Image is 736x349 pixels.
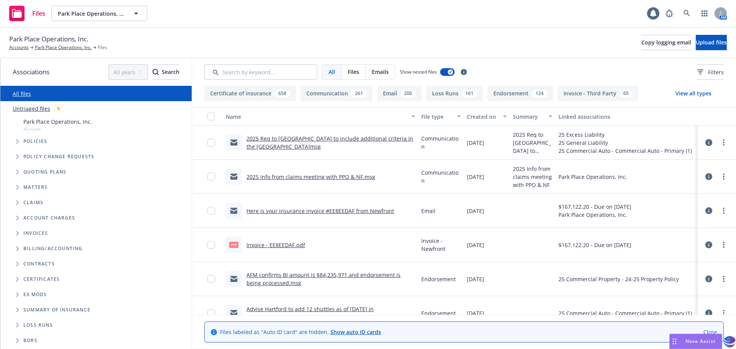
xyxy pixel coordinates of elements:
[0,241,192,348] div: Folder Tree Example
[467,113,498,121] div: Created on
[0,116,192,241] div: Tree Example
[153,64,179,80] button: SearchSearch
[719,274,728,283] a: more
[207,241,215,249] input: Toggle Row Selected
[558,86,638,101] button: Invoice - Third Party
[207,309,215,317] input: Toggle Row Selected
[462,89,477,98] div: 161
[6,3,48,24] a: Files
[723,335,736,349] img: svg+xml;base64,PHN2ZyB3aWR0aD0iMzQiIGhlaWdodD0iMzQiIHZpZXdCb3g9IjAgMCAzNCAzNCIgZmlsbD0ibm9uZSIgeG...
[663,86,724,101] button: View all types
[204,64,317,80] input: Search by keyword...
[400,69,437,75] span: Show nested files
[679,6,695,21] a: Search
[719,172,728,181] a: more
[32,10,45,16] span: Files
[23,246,83,251] span: Billing/Accounting
[697,6,712,21] a: Switch app
[426,86,483,101] button: Loss Runs
[400,89,416,98] div: 200
[421,113,453,121] div: File type
[418,107,464,126] button: File type
[330,328,381,336] a: Show auto ID cards
[696,35,727,50] button: Upload files
[421,309,456,317] span: Endorsement
[559,173,627,181] div: Park Place Operations, Inc.
[23,200,43,205] span: Claims
[35,44,92,51] a: Park Place Operations, Inc.
[207,207,215,215] input: Toggle Row Selected
[421,237,461,253] span: Invoice - Newfront
[421,134,461,151] span: Communication
[246,135,413,150] a: 2025 Req to [GEOGRAPHIC_DATA] to include additional criteria in the [GEOGRAPHIC_DATA]msg
[98,44,107,51] span: Files
[23,231,48,236] span: Invoices
[372,68,389,76] span: Emails
[329,68,335,76] span: All
[23,154,94,159] span: Policy change requests
[207,275,215,283] input: Toggle Row Selected
[559,309,692,317] div: 25 Commercial Auto - Commercial Auto - Primary (1)
[559,131,692,139] div: 25 Excess Liability
[467,139,484,147] span: [DATE]
[697,68,724,76] span: Filters
[719,240,728,249] a: more
[53,104,64,113] div: 9
[23,126,92,132] span: Account
[421,207,435,215] span: Email
[559,241,631,249] div: $167,122.20 - Due on [DATE]
[467,309,484,317] span: [DATE]
[377,86,422,101] button: Email
[513,113,544,121] div: Summary
[229,242,238,247] span: pdf
[555,107,698,126] button: Linked associations
[23,323,53,328] span: Loss Runs
[153,69,159,75] svg: Search
[207,139,215,146] input: Toggle Row Selected
[23,170,67,174] span: Quoting plans
[559,203,631,211] div: $167,122.20 - Due on [DATE]
[467,173,484,181] span: [DATE]
[9,34,88,44] span: Park Place Operations, Inc.
[703,328,717,336] a: Close
[207,113,215,120] input: Select all
[23,308,90,312] span: Summary of insurance
[559,139,692,147] div: 25 General Liability
[223,107,418,126] button: Name
[58,10,124,18] span: Park Place Operations, Inc.
[13,90,31,97] a: All files
[641,35,691,50] button: Copy logging email
[51,6,147,21] button: Park Place Operations, Inc.
[13,67,49,77] span: Associations
[559,275,679,283] div: 25 Commercial Property - 24-25 Property Policy
[9,44,29,51] a: Accounts
[464,107,510,126] button: Created on
[23,338,38,343] span: BORs
[351,89,367,98] div: 261
[619,89,632,98] div: 65
[467,241,484,249] span: [DATE]
[153,65,179,79] div: Search
[488,86,553,101] button: Endorsement
[513,131,553,155] span: 2025 Req to [GEOGRAPHIC_DATA] to include additional criteria in the [GEOGRAPHIC_DATA]
[246,207,394,215] a: Here is your insurance invoice #EE8EEDAF from Newfront
[559,211,631,219] div: Park Place Operations, Inc.
[23,292,47,297] span: Ex Mods
[697,64,724,80] button: Filters
[421,275,456,283] span: Endorsement
[23,185,48,190] span: Matters
[513,165,553,189] span: 2025 Info from claims meeting with PPO & NF
[467,207,484,215] span: [DATE]
[204,86,296,101] button: Certificate of insurance
[670,334,679,349] div: Drag to move
[23,118,92,126] span: Park Place Operations, Inc.
[220,328,381,336] span: Files labeled as "Auto ID card" are hidden.
[246,305,374,329] a: Advise Hartford to add 12 shuttles as of [DATE] in [GEOGRAPHIC_DATA], [GEOGRAPHIC_DATA], [GEOGRAP...
[23,277,60,282] span: Certificates
[719,308,728,318] a: more
[246,241,305,249] a: Invoice - EE8EEDAF.pdf
[662,6,677,21] a: Report a Bug
[23,262,55,266] span: Contracts
[685,338,716,344] span: Nova Assist
[246,173,375,180] a: 2025 Info from claims meeting with PPO & NF.msg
